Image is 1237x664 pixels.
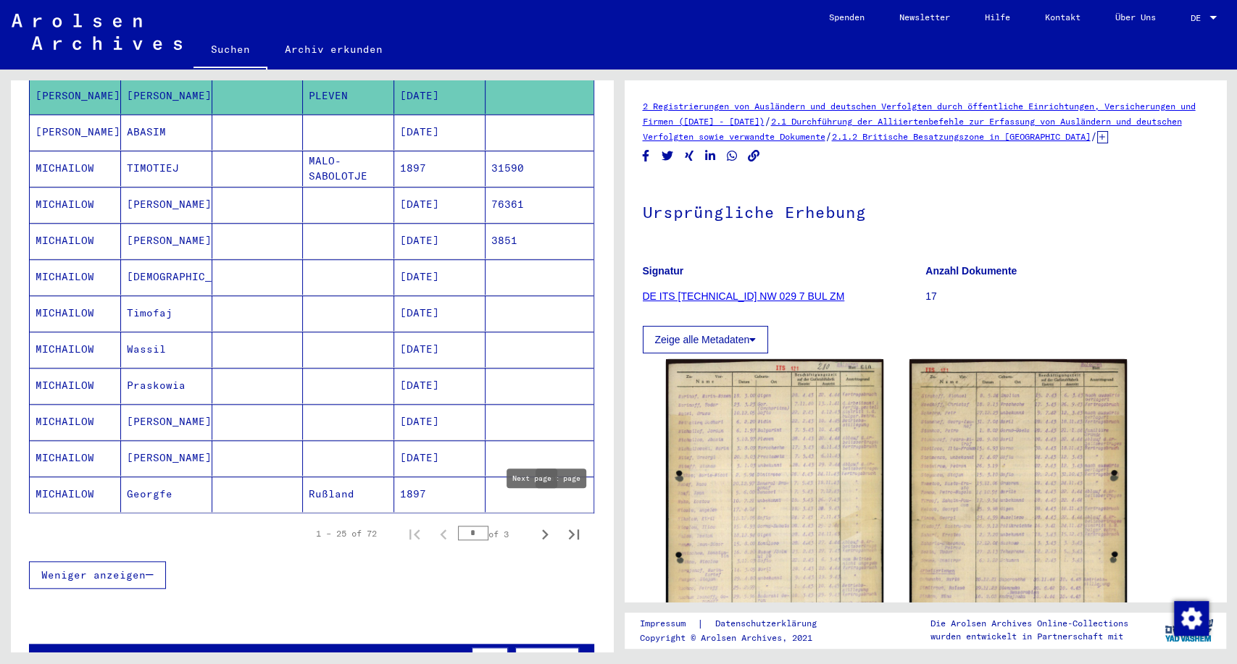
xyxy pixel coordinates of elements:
span: / [765,114,771,127]
a: Impressum [640,616,697,631]
mat-cell: [DATE] [394,223,486,259]
mat-cell: 1897 [394,476,486,512]
mat-cell: [PERSON_NAME] [121,187,212,222]
mat-cell: MICHAILOW [30,476,121,512]
mat-cell: Praskowia [121,368,212,403]
a: Archiv erkunden [267,32,400,67]
a: 2.1 Durchführung der Alliiertenbefehle zur Erfassung von Ausländern und deutschen Verfolgten sowi... [643,116,1182,142]
mat-cell: Timofaj [121,295,212,331]
mat-cell: [DATE] [394,295,486,331]
mat-cell: [DATE] [394,78,486,114]
button: Last page [559,519,588,548]
mat-cell: [PERSON_NAME] [121,78,212,114]
mat-cell: PLEVEN [303,78,394,114]
mat-cell: [DATE] [394,114,486,150]
img: Zustimmung ändern [1174,601,1209,636]
a: Datenschutzerklärung [704,616,834,631]
mat-cell: [DATE] [394,404,486,440]
mat-cell: [PERSON_NAME] [121,440,212,476]
mat-cell: MICHAILOW [30,151,121,186]
mat-cell: [PERSON_NAME] [121,404,212,440]
mat-cell: 3851 [486,223,593,259]
mat-cell: MALO-SABOLOTJE [303,151,394,186]
button: Previous page [429,519,458,548]
mat-cell: MICHAILOW [30,332,121,367]
button: Share on Twitter [660,147,675,165]
button: Next page [530,519,559,548]
div: Zustimmung ändern [1173,600,1208,635]
span: / [1091,130,1097,143]
button: Zeige alle Metadaten [643,326,769,353]
mat-cell: [PERSON_NAME] [30,78,121,114]
button: Share on LinkedIn [703,147,718,165]
button: Share on Xing [682,147,697,165]
div: 1 – 25 of 72 [316,527,377,540]
b: Anzahl Dokumente [925,265,1017,277]
mat-cell: MICHAILOW [30,440,121,476]
a: DE ITS [TECHNICAL_ID] NW 029 7 BUL ZM [643,290,845,302]
button: Share on WhatsApp [725,147,740,165]
mat-cell: [DATE] [394,187,486,222]
a: 2.1.2 Britische Besatzungszone in [GEOGRAPHIC_DATA] [832,131,1091,142]
p: Copyright © Arolsen Archives, 2021 [640,631,834,644]
button: Share on Facebook [638,147,654,165]
mat-cell: Georgfe [121,476,212,512]
img: yv_logo.png [1162,612,1216,648]
mat-cell: MICHAILOW [30,223,121,259]
mat-cell: [PERSON_NAME] [30,114,121,150]
mat-cell: [DEMOGRAPHIC_DATA] [121,259,212,295]
mat-cell: Rußland [303,476,394,512]
img: Arolsen_neg.svg [12,14,182,50]
img: 001.jpg [666,359,883,654]
button: First page [400,519,429,548]
mat-cell: MICHAILOW [30,404,121,440]
span: Weniger anzeigen [41,568,146,581]
img: 002.jpg [909,359,1127,654]
mat-cell: 76361 [486,187,593,222]
mat-cell: [DATE] [394,332,486,367]
a: Suchen [193,32,267,70]
span: / [825,130,832,143]
div: of 3 [458,526,530,540]
mat-cell: [DATE] [394,368,486,403]
mat-cell: TIMOTIEJ [121,151,212,186]
mat-cell: MICHAILOW [30,368,121,403]
mat-cell: 31590 [486,151,593,186]
div: | [640,616,834,631]
p: Die Arolsen Archives Online-Collections [930,617,1128,630]
p: 17 [925,289,1208,304]
p: wurden entwickelt in Partnerschaft mit [930,630,1128,643]
mat-cell: 1897 [394,151,486,186]
mat-cell: Wassil [121,332,212,367]
mat-cell: [PERSON_NAME] [121,223,212,259]
mat-cell: MICHAILOW [30,187,121,222]
mat-cell: [DATE] [394,440,486,476]
span: DE [1191,13,1207,23]
h1: Ursprüngliche Erhebung [643,179,1209,243]
mat-cell: MICHAILOW [30,259,121,295]
button: Copy link [746,147,762,165]
b: Signatur [643,265,684,277]
mat-cell: [DATE] [394,259,486,295]
button: Weniger anzeigen [29,561,166,589]
a: 2 Registrierungen von Ausländern und deutschen Verfolgten durch öffentliche Einrichtungen, Versic... [643,101,1196,127]
mat-cell: MICHAILOW [30,295,121,331]
mat-cell: ABASIM [121,114,212,150]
